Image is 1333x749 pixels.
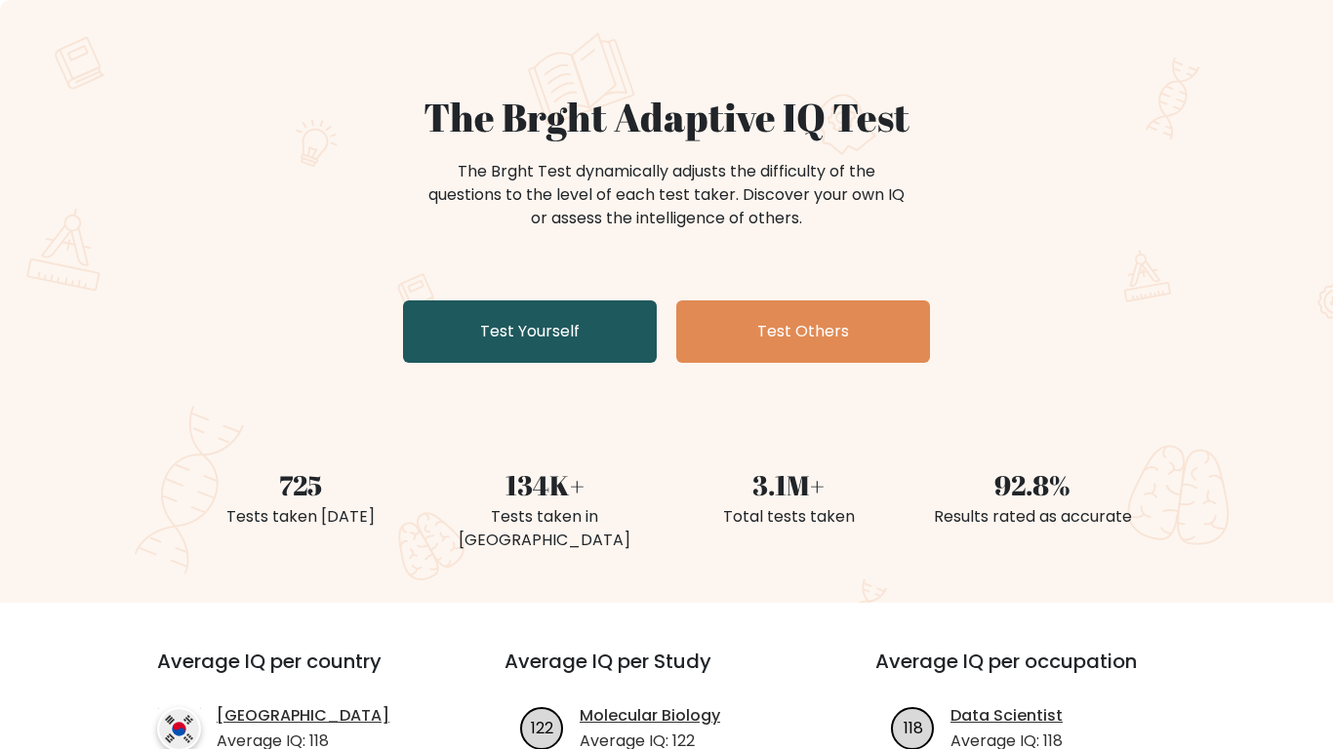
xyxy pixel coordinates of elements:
[922,505,1143,529] div: Results rated as accurate
[904,716,923,738] text: 118
[157,650,434,696] h3: Average IQ per country
[403,300,657,363] a: Test Yourself
[922,464,1143,505] div: 92.8%
[434,464,655,505] div: 134K+
[423,160,910,230] div: The Brght Test dynamically adjusts the difficulty of the questions to the level of each test take...
[580,704,720,728] a: Molecular Biology
[190,464,411,505] div: 725
[434,505,655,552] div: Tests taken in [GEOGRAPHIC_DATA]
[190,505,411,529] div: Tests taken [DATE]
[505,650,828,696] h3: Average IQ per Study
[190,94,1143,140] h1: The Brght Adaptive IQ Test
[531,716,553,738] text: 122
[875,650,1199,696] h3: Average IQ per occupation
[678,464,899,505] div: 3.1M+
[217,704,389,728] a: [GEOGRAPHIC_DATA]
[676,300,930,363] a: Test Others
[950,704,1063,728] a: Data Scientist
[678,505,899,529] div: Total tests taken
